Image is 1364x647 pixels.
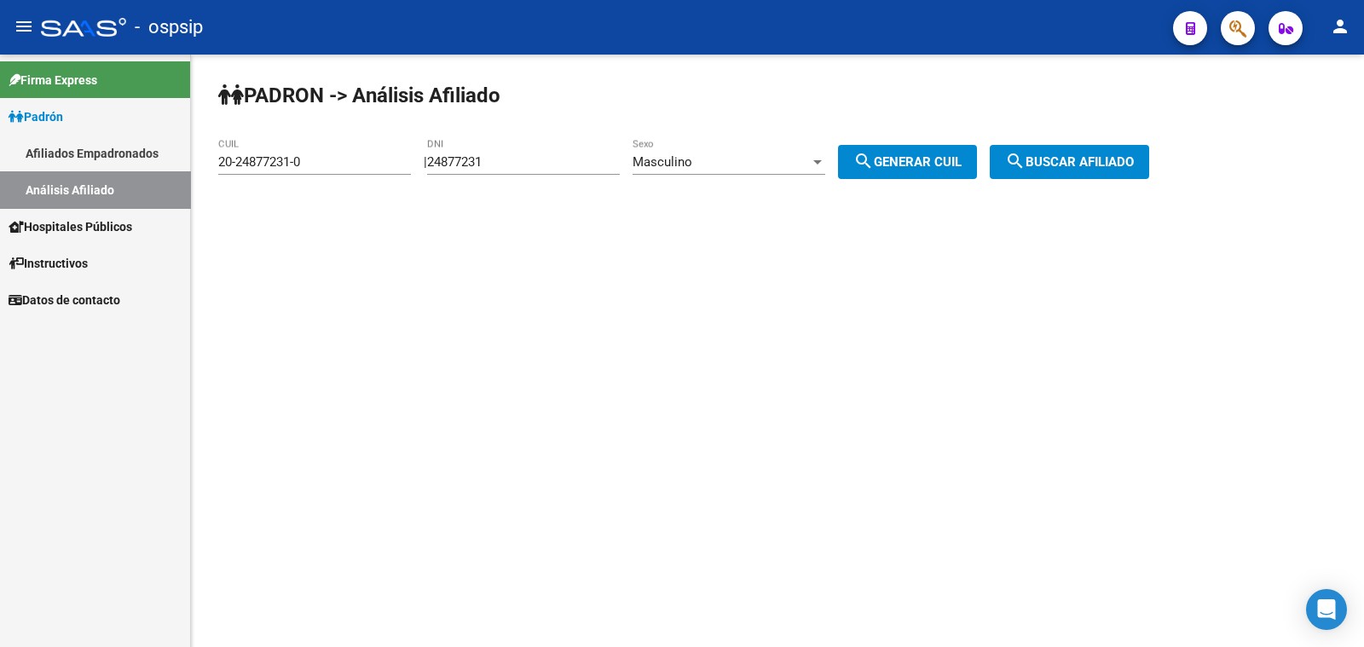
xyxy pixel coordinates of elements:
button: Generar CUIL [838,145,977,179]
strong: PADRON -> Análisis Afiliado [218,84,500,107]
span: Hospitales Públicos [9,217,132,236]
div: Open Intercom Messenger [1306,589,1347,630]
span: Datos de contacto [9,291,120,309]
span: - ospsip [135,9,203,46]
mat-icon: menu [14,16,34,37]
span: Masculino [633,154,692,170]
mat-icon: person [1330,16,1350,37]
span: Buscar afiliado [1005,154,1134,170]
mat-icon: search [1005,151,1026,171]
button: Buscar afiliado [990,145,1149,179]
div: | [424,154,990,170]
span: Generar CUIL [853,154,962,170]
mat-icon: search [853,151,874,171]
span: Instructivos [9,254,88,273]
span: Firma Express [9,71,97,90]
span: Padrón [9,107,63,126]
